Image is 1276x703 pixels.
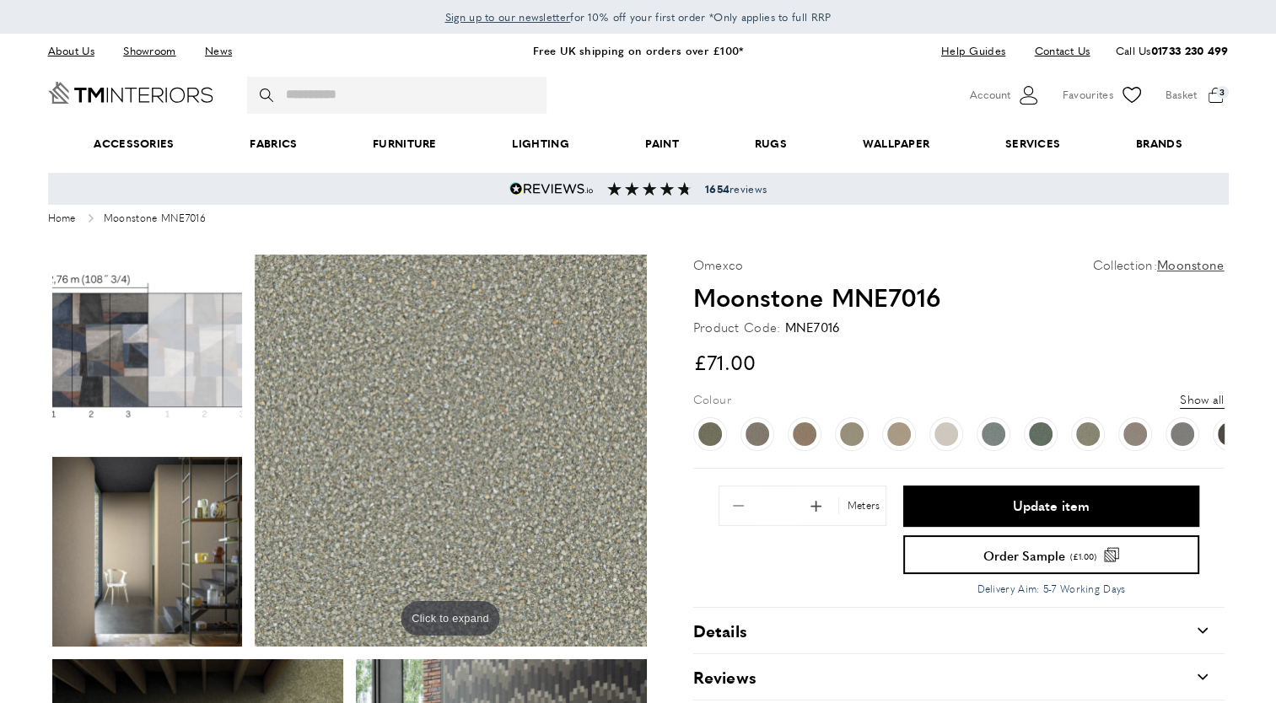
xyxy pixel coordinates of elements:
[192,40,245,62] a: News
[693,619,747,642] h2: Details
[1115,42,1228,60] p: Call Us
[48,40,107,62] a: About Us
[48,82,213,104] a: Go to Home page
[445,9,571,24] span: Sign up to our newsletter
[445,8,571,25] a: Sign up to our newsletter
[903,581,1198,597] p: Delivery Aim: 5-7 Working Days
[1151,42,1229,58] a: 01733 230 499
[705,181,730,196] strong: 1654
[1092,255,1224,275] p: Collection:
[693,317,781,337] strong: Product Code
[693,665,756,689] h2: Reviews
[532,42,743,58] a: Free UK shipping on orders over £100*
[693,417,727,451] a: Moonstone MNE7001
[607,182,692,196] img: Reviews section
[693,389,731,408] p: Colour
[929,40,1018,62] a: Help Guides
[1069,552,1096,561] span: (£1.00)
[693,279,1225,314] h1: Moonstone MNE7016
[48,213,76,225] a: Home
[903,486,1198,527] button: Update item
[887,422,911,446] img: Moonstone MNE7015
[799,488,834,523] button: Add 1 to quantity
[825,118,967,169] a: Wallpaper
[1063,83,1144,108] a: Favourites
[977,417,1010,451] a: Moonstone MNE7010
[52,255,242,444] img: product photo
[882,417,916,451] a: Moonstone MNE7015
[104,213,206,225] span: Moonstone MNE7016
[607,118,717,169] a: Paint
[509,182,594,196] img: Reviews.io 5 stars
[1180,389,1224,409] button: Show all
[1171,422,1194,446] img: Moonstone MNE7004
[934,422,958,446] img: Moonstone MNE7014
[1218,422,1241,446] img: Moonstone MNE7005
[1063,86,1113,104] span: Favourites
[255,255,647,647] a: product photoClick to expand
[1071,417,1105,451] a: Moonstone MNE7012
[929,417,963,451] a: Moonstone MNE7014
[982,422,1005,446] img: Moonstone MNE7010
[835,417,869,451] a: Moonstone MNE7013
[717,118,825,169] a: Rugs
[693,347,756,376] span: £71.00
[1024,417,1058,451] a: Moonstone MNE7011
[445,9,832,24] span: for 10% off your first order *Only applies to full RRP
[970,86,1010,104] span: Account
[1076,422,1100,446] img: Moonstone MNE7012
[335,118,474,169] a: Furniture
[788,417,821,451] a: Moonstone MNE7003
[1098,118,1219,169] a: Brands
[255,255,647,647] img: product photo
[1213,417,1246,451] a: Moonstone MNE7005
[693,255,744,275] p: Omexco
[56,118,212,169] span: Accessories
[903,535,1198,574] button: Order Sample (£1.00)
[705,182,767,196] span: reviews
[970,83,1042,108] button: Customer Account
[1029,422,1053,446] img: Moonstone MNE7011
[746,422,769,446] img: Moonstone MNE7002
[52,457,242,647] img: product photo
[1157,255,1225,275] a: Moonstone
[983,549,1064,561] span: Order Sample
[1021,40,1090,62] a: Contact Us
[838,497,885,513] div: Meters
[740,417,774,451] a: Moonstone MNE7002
[793,422,816,446] img: Moonstone MNE7003
[1123,422,1147,446] img: Moonstone MNE7007
[1118,417,1152,451] a: Moonstone MNE7007
[967,118,1098,169] a: Services
[1013,499,1090,512] span: Update item
[212,118,335,169] a: Fabrics
[1166,417,1199,451] a: Moonstone MNE7004
[260,77,277,114] button: Search
[475,118,607,169] a: Lighting
[698,422,722,446] img: Moonstone MNE7001
[110,40,188,62] a: Showroom
[721,488,756,523] button: Remove 1 from quantity
[784,317,839,337] div: MNE7016
[840,422,864,446] img: Moonstone MNE7013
